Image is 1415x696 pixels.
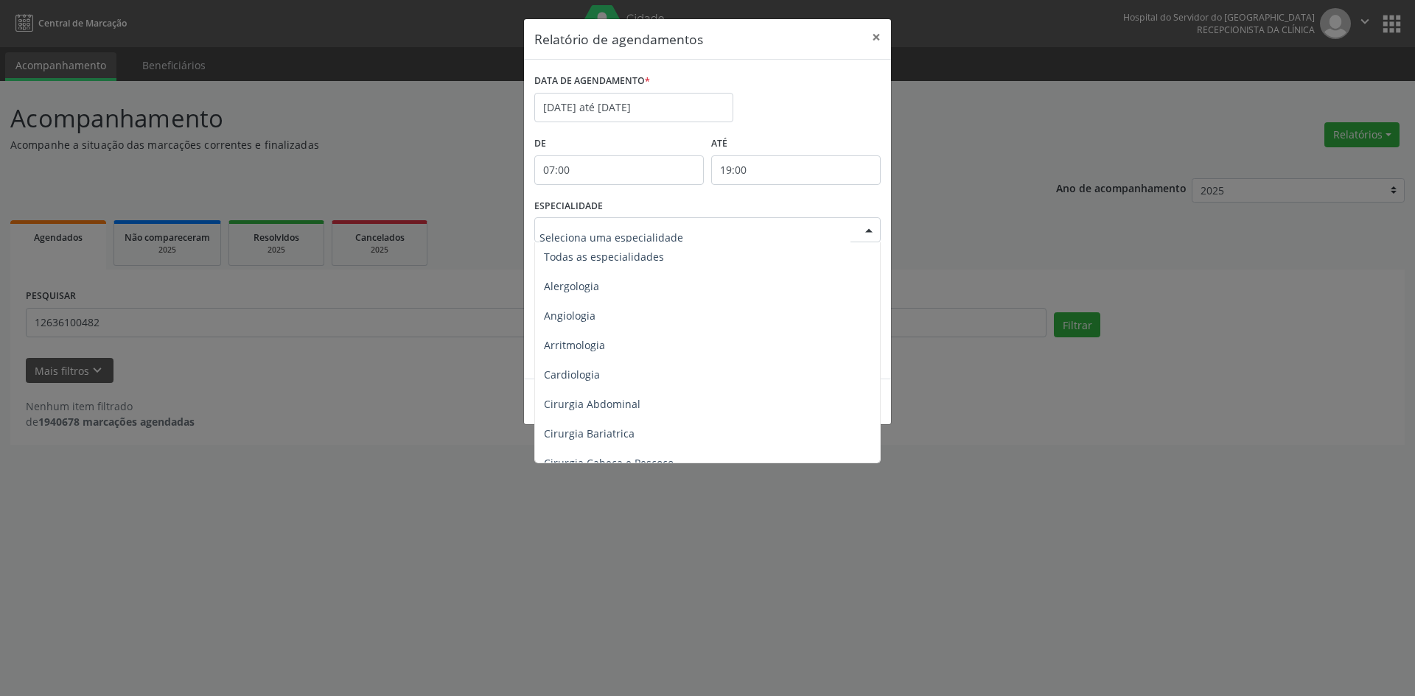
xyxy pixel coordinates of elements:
[544,309,595,323] span: Angiologia
[534,155,704,185] input: Selecione o horário inicial
[544,426,635,440] span: Cirurgia Bariatrica
[534,93,733,122] input: Selecione uma data ou intervalo
[544,279,599,293] span: Alergologia
[711,133,881,155] label: ATÉ
[534,29,703,49] h5: Relatório de agendamentos
[544,456,674,470] span: Cirurgia Cabeça e Pescoço
[862,19,891,55] button: Close
[544,250,664,264] span: Todas as especialidades
[534,195,603,218] label: ESPECIALIDADE
[534,70,650,93] label: DATA DE AGENDAMENTO
[711,155,881,185] input: Selecione o horário final
[544,338,605,352] span: Arritmologia
[544,397,640,411] span: Cirurgia Abdominal
[539,222,850,252] input: Seleciona uma especialidade
[534,133,704,155] label: De
[544,368,600,382] span: Cardiologia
